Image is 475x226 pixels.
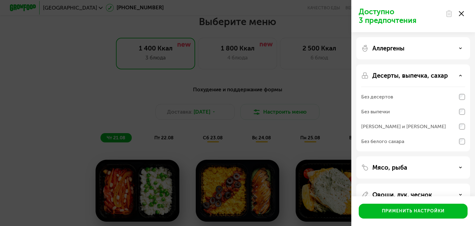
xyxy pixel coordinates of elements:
[361,123,446,130] div: [PERSON_NAME] и [PERSON_NAME]
[361,138,404,145] div: Без белого сахара
[361,93,393,101] div: Без десертов
[361,108,390,115] div: Без выпечки
[372,45,404,52] p: Аллергены
[372,164,407,171] p: Мясо, рыба
[372,72,448,79] p: Десерты, выпечка, сахар
[372,191,432,198] p: Овощи, лук, чеснок
[359,7,442,25] p: Доступно 3 предпочтения
[382,208,445,214] div: Применить настройки
[359,204,468,219] button: Применить настройки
